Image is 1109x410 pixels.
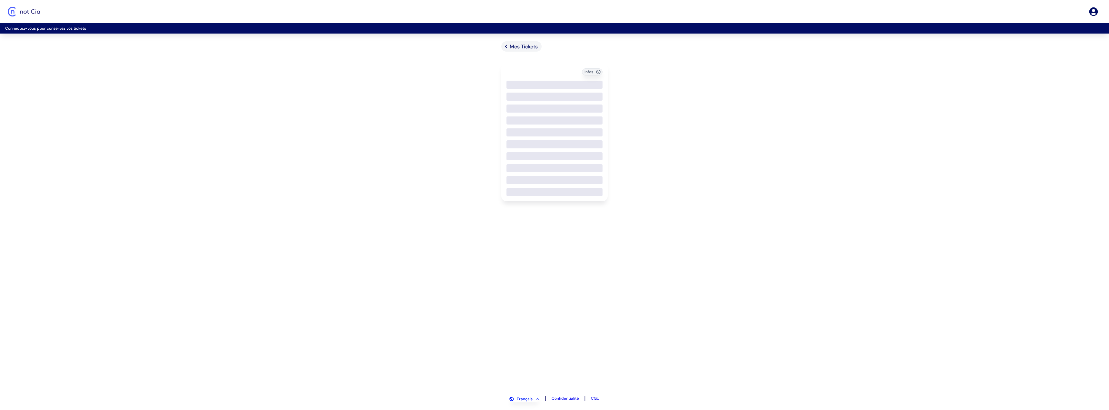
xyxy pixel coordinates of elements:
span: | [584,395,586,402]
button: Infos [582,68,603,75]
button: Français [510,396,540,402]
a: CGU [591,396,599,401]
a: Connectez-vous [5,26,36,31]
p: pour conservez vos tickets [5,26,1104,31]
a: Mes Tickets [501,41,542,52]
span: | [545,395,546,402]
img: Logo Noticia [8,7,40,16]
a: Se connecter [1088,6,1099,17]
a: Confidentialité [552,396,579,401]
span: Mes Tickets [510,43,538,50]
